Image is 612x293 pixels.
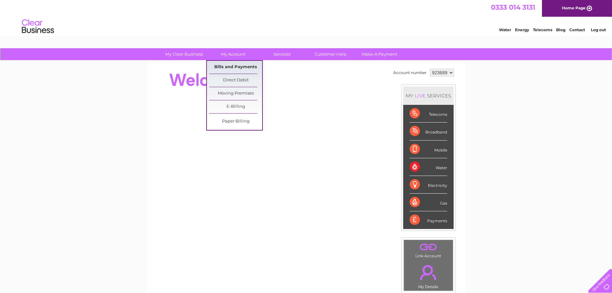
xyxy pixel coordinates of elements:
[209,61,262,74] a: Bills and Payments
[413,93,427,99] div: LIVE
[404,260,453,291] td: My Details
[158,48,211,60] a: My Clear Business
[410,123,447,140] div: Broadband
[410,194,447,211] div: Gas
[410,211,447,229] div: Payments
[410,158,447,176] div: Water
[499,27,511,32] a: Water
[410,141,447,158] div: Mobile
[209,87,262,100] a: Moving Premises
[255,48,308,60] a: Services
[569,27,585,32] a: Contact
[155,4,458,31] div: Clear Business is a trading name of Verastar Limited (registered in [GEOGRAPHIC_DATA] No. 3667643...
[209,74,262,87] a: Direct Debit
[403,87,454,105] div: MY SERVICES
[533,27,552,32] a: Telecoms
[556,27,565,32] a: Blog
[404,240,453,260] td: Link Account
[353,48,406,60] a: Make A Payment
[491,3,535,11] a: 0333 014 3131
[591,27,606,32] a: Log out
[405,261,451,284] a: .
[22,17,54,36] img: logo.png
[515,27,529,32] a: Energy
[207,48,260,60] a: My Account
[209,100,262,113] a: E-Billing
[209,115,262,128] a: Paper Billing
[410,176,447,194] div: Electricity
[405,242,451,253] a: .
[392,67,428,78] td: Account number
[304,48,357,60] a: Customer Help
[410,105,447,123] div: Telecoms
